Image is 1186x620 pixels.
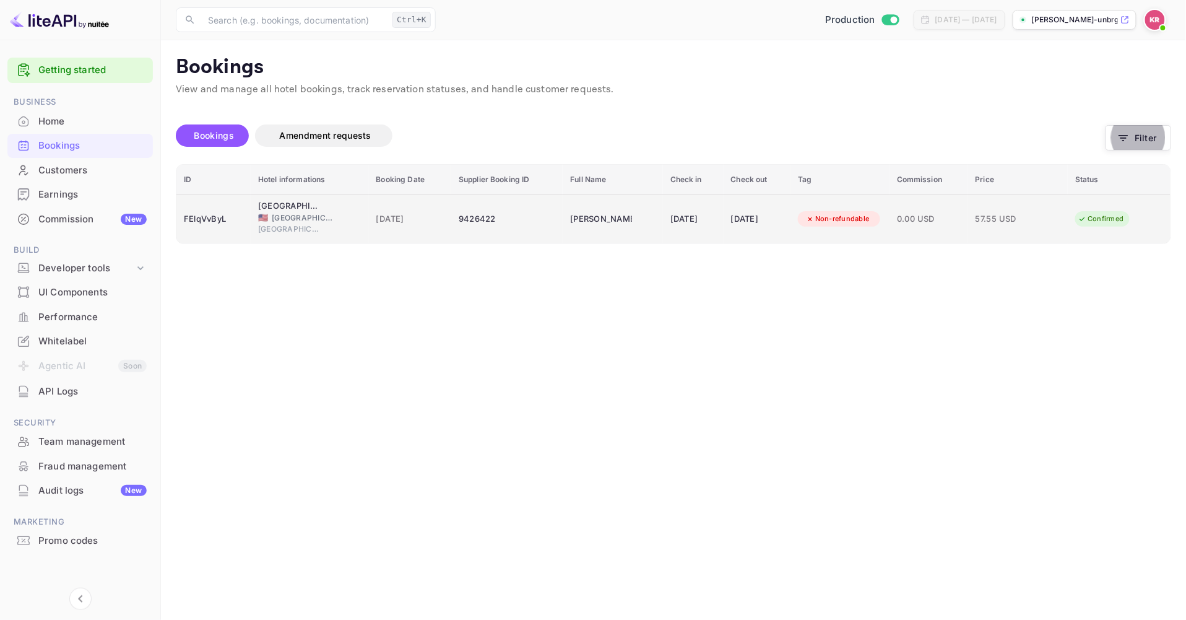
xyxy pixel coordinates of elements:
span: 57.55 USD [976,212,1037,226]
div: Home [38,115,147,129]
span: [GEOGRAPHIC_DATA] [258,224,320,235]
button: Collapse navigation [69,588,92,610]
span: [GEOGRAPHIC_DATA] [272,212,334,224]
a: Earnings [7,183,153,206]
div: Confirmed [1070,211,1132,227]
table: booking table [176,165,1171,243]
div: Developer tools [38,261,134,276]
div: [DATE] — [DATE] [935,14,997,25]
a: Team management [7,430,153,453]
div: Customers [7,159,153,183]
a: Audit logsNew [7,479,153,502]
div: Team management [7,430,153,454]
th: Price [968,165,1068,195]
div: Motel 6 Ontario, CA - Convention Center - Airport [258,200,320,212]
div: account-settings tabs [176,124,1106,147]
div: New [121,214,147,225]
button: Filter [1106,125,1171,151]
p: Bookings [176,55,1171,80]
th: Status [1068,165,1171,195]
th: Tag [790,165,890,195]
div: Ctrl+K [392,12,431,28]
div: API Logs [7,380,153,404]
img: LiteAPI logo [10,10,109,30]
div: New [121,485,147,496]
a: Promo codes [7,529,153,552]
div: Whitelabel [38,334,147,349]
div: Team management [38,435,147,449]
div: UI Components [38,286,147,300]
div: Performance [7,305,153,330]
div: Fraud management [7,455,153,479]
div: Promo codes [38,534,147,548]
a: API Logs [7,380,153,403]
a: CommissionNew [7,207,153,230]
div: [DATE] [670,209,716,229]
span: Bookings [194,130,234,141]
div: Ayub Abdikarim [570,209,632,229]
span: Build [7,243,153,257]
span: Security [7,416,153,430]
span: Marketing [7,515,153,529]
p: View and manage all hotel bookings, track reservation statuses, and handle customer requests. [176,82,1171,97]
div: [DATE] [731,209,783,229]
th: Full Name [563,165,662,195]
div: Promo codes [7,529,153,553]
div: Developer tools [7,258,153,279]
a: Home [7,110,153,133]
div: Performance [38,310,147,325]
span: 0.00 USD [897,212,961,226]
span: Production [825,13,875,27]
div: API Logs [38,385,147,399]
div: Earnings [38,188,147,202]
div: Commission [38,212,147,227]
div: Whitelabel [7,330,153,354]
div: Switch to Sandbox mode [820,13,904,27]
a: Whitelabel [7,330,153,352]
div: Getting started [7,58,153,83]
th: ID [176,165,251,195]
p: [PERSON_NAME]-unbrg.[PERSON_NAME]... [1032,14,1118,25]
span: Amendment requests [280,130,371,141]
div: Earnings [7,183,153,207]
a: Fraud management [7,455,153,478]
div: UI Components [7,281,153,305]
input: Search (e.g. bookings, documentation) [201,7,387,32]
div: CommissionNew [7,207,153,232]
th: Supplier Booking ID [451,165,563,195]
span: Business [7,95,153,109]
th: Check in [663,165,724,195]
div: Audit logsNew [7,479,153,503]
a: Getting started [38,63,147,77]
div: Bookings [38,139,147,153]
div: Audit logs [38,484,147,498]
span: United States of America [258,214,268,222]
div: Bookings [7,134,153,158]
img: Kobus Roux [1145,10,1165,30]
div: Home [7,110,153,134]
div: Fraud management [38,460,147,474]
th: Check out [724,165,790,195]
div: Customers [38,164,147,178]
a: Performance [7,305,153,328]
span: [DATE] [376,212,444,226]
th: Hotel informations [251,165,368,195]
a: Bookings [7,134,153,157]
div: 9426422 [459,209,555,229]
th: Booking Date [369,165,452,195]
div: FElqVvByL [184,209,243,229]
a: Customers [7,159,153,181]
a: UI Components [7,281,153,303]
div: Non-refundable [798,211,878,227]
th: Commission [890,165,968,195]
